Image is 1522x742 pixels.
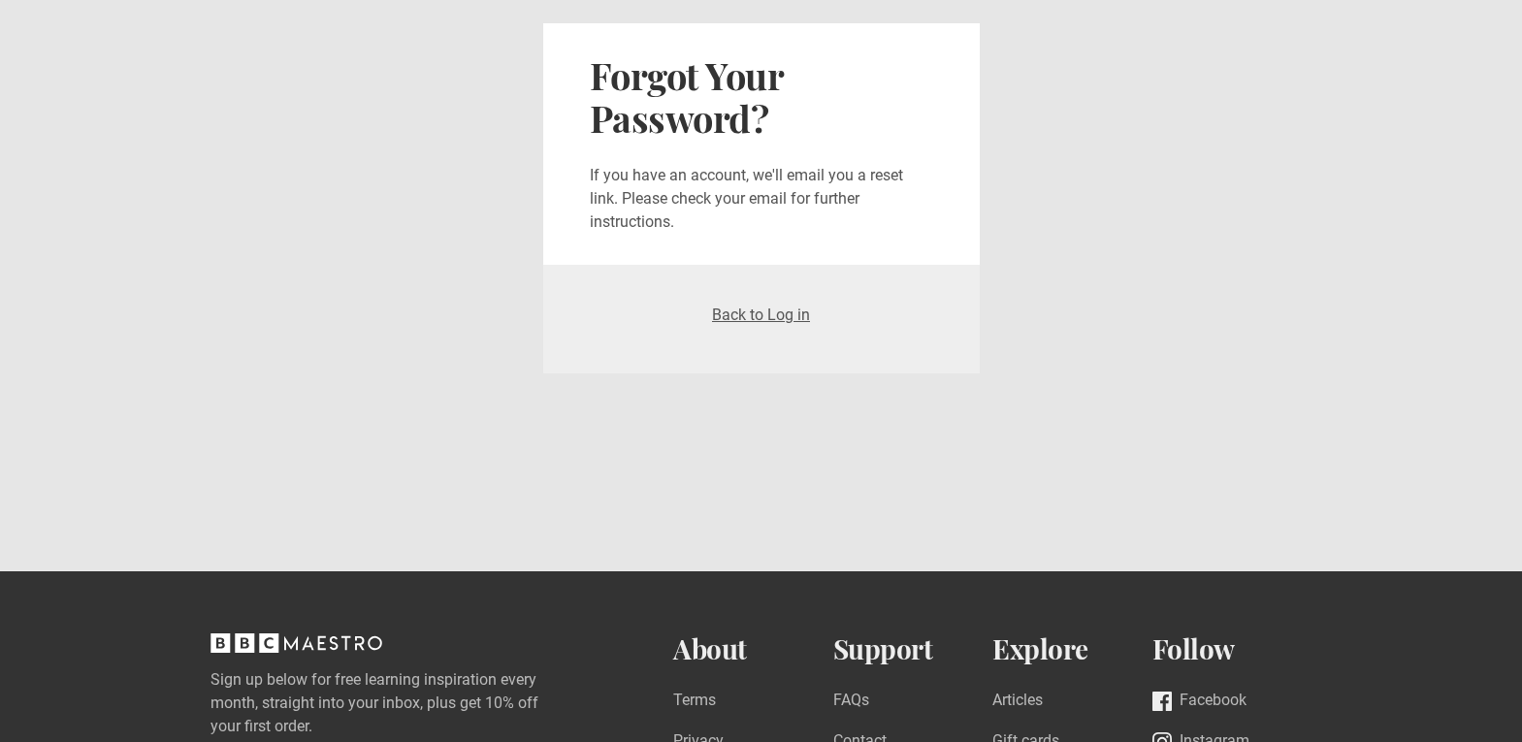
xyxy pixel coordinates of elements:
p: If you have an account, we'll email you a reset link. Please check your email for further instruc... [590,164,933,234]
h2: Explore [992,633,1152,665]
h2: Forgot Your Password? [590,54,933,141]
a: Terms [673,689,716,715]
h2: About [673,633,833,665]
label: Sign up below for free learning inspiration every month, straight into your inbox, plus get 10% o... [210,668,597,738]
h2: Support [833,633,993,665]
a: Facebook [1152,689,1247,715]
a: FAQs [833,689,869,715]
a: Articles [992,689,1043,715]
h2: Follow [1152,633,1312,665]
svg: BBC Maestro, back to top [210,633,382,653]
a: Back to Log in [712,306,810,324]
a: BBC Maestro, back to top [210,640,382,659]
